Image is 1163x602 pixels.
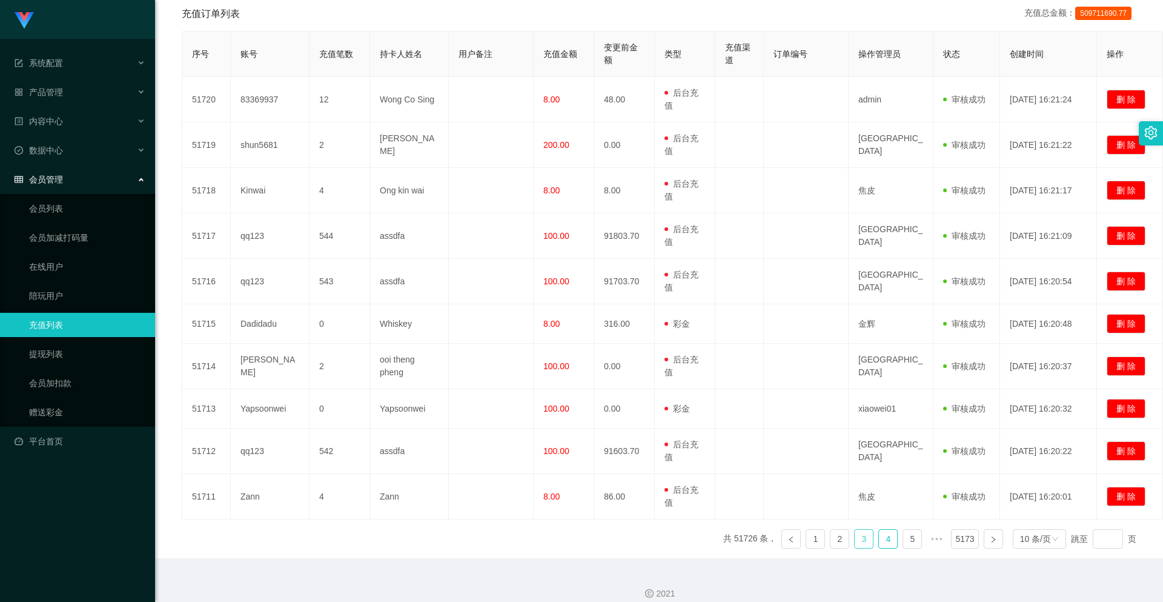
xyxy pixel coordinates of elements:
[1107,441,1145,461] button: 删 除
[29,255,145,279] a: 在线用户
[855,530,873,548] a: 3
[990,536,997,543] i: 图标: right
[319,49,353,59] span: 充值笔数
[182,344,231,389] td: 51714
[543,140,569,150] span: 200.00
[594,213,655,259] td: 91803.70
[380,49,422,59] span: 持卡人姓名
[240,49,257,59] span: 账号
[787,536,795,543] i: 图标: left
[664,440,698,462] span: 后台充值
[664,319,690,329] span: 彩金
[310,304,370,344] td: 0
[854,529,873,549] li: 3
[1107,314,1145,333] button: 删 除
[594,168,655,213] td: 8.00
[182,304,231,344] td: 51715
[943,49,960,59] span: 状态
[664,133,698,156] span: 后台充值
[943,276,986,286] span: 审核成功
[15,59,23,67] i: 图标: form
[594,259,655,304] td: 91703.70
[1000,389,1097,429] td: [DATE] 16:20:32
[849,259,933,304] td: [GEOGRAPHIC_DATA]
[725,42,750,65] span: 充值渠道
[543,361,569,371] span: 100.00
[543,276,569,286] span: 100.00
[903,529,922,549] li: 5
[310,429,370,474] td: 542
[1107,135,1145,155] button: 删 除
[849,77,933,122] td: admin
[370,77,449,122] td: Wong Co Sing
[29,196,145,221] a: 会员列表
[15,12,34,29] img: logo.9652507e.png
[1107,399,1145,418] button: 删 除
[15,117,23,125] i: 图标: profile
[943,140,986,150] span: 审核成功
[29,371,145,395] a: 会员加扣款
[15,175,23,184] i: 图标: table
[1000,122,1097,168] td: [DATE] 16:21:22
[664,49,681,59] span: 类型
[231,304,310,344] td: Dadidadu
[943,319,986,329] span: 审核成功
[15,88,23,96] i: 图标: appstore-o
[543,231,569,241] span: 100.00
[15,145,63,155] span: 数据中心
[943,404,986,413] span: 审核成功
[664,179,698,201] span: 后台充值
[943,361,986,371] span: 审核成功
[543,95,560,104] span: 8.00
[231,389,310,429] td: Yapsoonwei
[182,429,231,474] td: 51712
[1107,356,1145,376] button: 删 除
[192,49,209,59] span: 序号
[645,589,654,598] i: 图标: copyright
[604,42,638,65] span: 变更前金额
[231,213,310,259] td: qq123
[29,226,145,250] a: 会员加减打码量
[1071,529,1136,549] div: 跳至 页
[543,186,560,195] span: 8.00
[1010,49,1044,59] span: 创建时间
[1107,181,1145,200] button: 删 除
[878,529,898,549] li: 4
[182,389,231,429] td: 51713
[310,344,370,389] td: 2
[310,259,370,304] td: 543
[664,485,698,507] span: 后台充值
[370,429,449,474] td: assdfa
[231,122,310,168] td: shun5681
[849,122,933,168] td: [GEOGRAPHIC_DATA]
[1000,168,1097,213] td: [DATE] 16:21:17
[927,529,946,549] li: 向后 5 页
[543,404,569,413] span: 100.00
[1000,213,1097,259] td: [DATE] 16:21:09
[370,389,449,429] td: Yapsoonwei
[543,492,560,501] span: 8.00
[594,389,655,429] td: 0.00
[927,529,946,549] span: •••
[879,530,897,548] a: 4
[231,77,310,122] td: 83369937
[1000,259,1097,304] td: [DATE] 16:20:54
[310,122,370,168] td: 2
[594,429,655,474] td: 91603.70
[231,474,310,520] td: Zann
[1107,226,1145,246] button: 删 除
[1000,429,1097,474] td: [DATE] 16:20:22
[849,389,933,429] td: xiaowei01
[370,168,449,213] td: Ong kin wai
[231,344,310,389] td: [PERSON_NAME]
[1075,7,1132,20] span: 509711690.77
[943,492,986,501] span: 审核成功
[370,304,449,344] td: Whiskey
[664,224,698,247] span: 后台充值
[594,77,655,122] td: 48.00
[1107,90,1145,109] button: 删 除
[231,429,310,474] td: qq123
[903,530,921,548] a: 5
[774,49,807,59] span: 订单编号
[370,344,449,389] td: ooi theng pheng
